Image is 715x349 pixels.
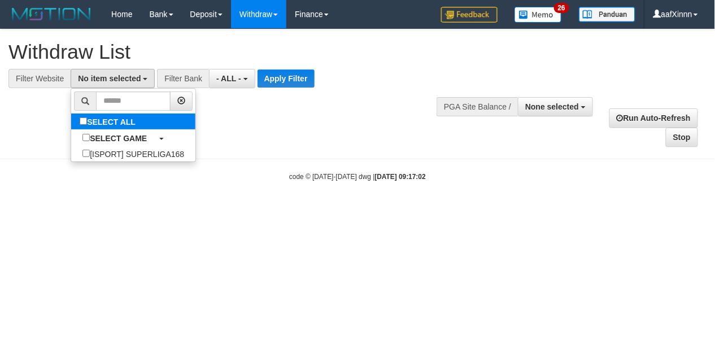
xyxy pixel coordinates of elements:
img: Button%20Memo.svg [515,7,562,23]
span: - ALL - [216,74,241,83]
img: MOTION_logo.png [8,6,94,23]
img: Feedback.jpg [441,7,498,23]
b: SELECT GAME [90,134,147,143]
img: panduan.png [579,7,635,22]
span: No item selected [78,74,141,83]
a: Run Auto-Refresh [609,108,698,128]
strong: [DATE] 09:17:02 [375,173,426,181]
a: SELECT GAME [71,130,195,146]
button: No item selected [71,69,155,88]
label: [ISPORT] SUPERLIGA168 [71,146,195,162]
span: None selected [525,102,579,111]
div: PGA Site Balance / [437,97,518,116]
small: code © [DATE]-[DATE] dwg | [289,173,426,181]
input: SELECT ALL [80,117,87,125]
div: Filter Bank [157,69,209,88]
a: Stop [666,128,698,147]
label: SELECT ALL [71,114,147,129]
span: 26 [554,3,569,13]
input: [ISPORT] SUPERLIGA168 [82,150,90,157]
button: - ALL - [209,69,255,88]
button: Apply Filter [258,69,315,88]
div: Filter Website [8,69,71,88]
h1: Withdraw List [8,41,465,63]
input: SELECT GAME [82,134,90,141]
button: None selected [518,97,593,116]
